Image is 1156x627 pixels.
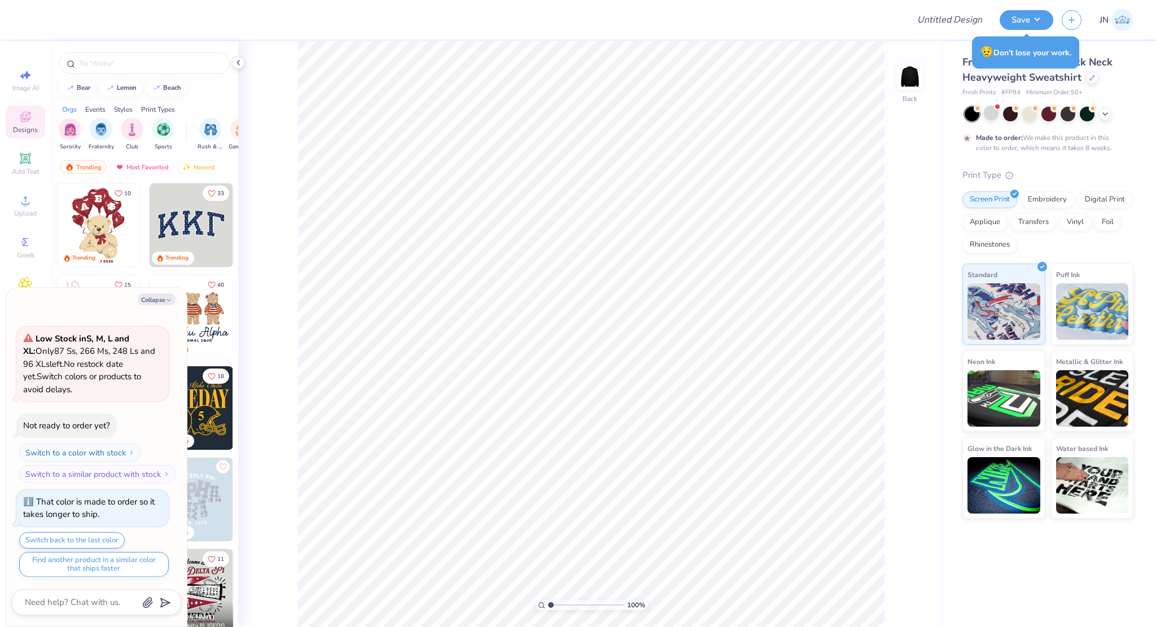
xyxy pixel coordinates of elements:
[78,58,222,69] input: Try "Alpha"
[89,143,114,151] span: Fraternity
[155,143,172,151] span: Sports
[65,163,74,171] img: trending.gif
[1078,191,1132,208] div: Digital Print
[121,118,143,151] button: filter button
[19,552,169,577] button: Find another product in a similar color that ships faster
[203,277,229,292] button: Like
[60,160,107,174] div: Trending
[233,183,316,267] img: edfb13fc-0e43-44eb-bea2-bf7fc0dd67f9
[229,143,255,151] span: Game Day
[1094,214,1121,231] div: Foil
[14,209,37,218] span: Upload
[150,458,233,541] img: 5a4b4175-9e88-49c8-8a23-26d96782ddc6
[217,556,224,562] span: 11
[1056,283,1129,340] img: Puff Ink
[126,123,138,136] img: Club Image
[1011,214,1056,231] div: Transfers
[150,366,233,450] img: b8819b5f-dd70-42f8-b218-32dd770f7b03
[59,80,95,97] button: bear
[115,163,124,171] img: most_fav.gif
[899,65,921,88] img: Back
[141,104,175,115] div: Print Types
[139,183,223,267] img: e74243e0-e378-47aa-a400-bc6bcb25063a
[23,420,110,431] div: Not ready to order yet?
[233,366,316,450] img: 2b704b5a-84f6-4980-8295-53d958423ff9
[967,442,1032,454] span: Glow in the Dark Ink
[60,143,81,151] span: Sorority
[967,370,1040,427] img: Neon Ink
[124,191,131,196] span: 10
[72,254,95,262] div: Trending
[85,104,106,115] div: Events
[198,143,224,151] span: Rush & Bid
[229,118,255,151] button: filter button
[962,169,1133,182] div: Print Type
[152,85,161,91] img: trend_line.gif
[1059,214,1091,231] div: Vinyl
[150,183,233,267] img: 3b9aba4f-e317-4aa7-a679-c95a879539bd
[235,123,248,136] img: Game Day Image
[627,600,645,610] span: 100 %
[1100,14,1109,27] span: JN
[163,471,170,477] img: Switch to a similar product with stock
[23,358,123,383] span: No restock date yet.
[89,118,114,151] button: filter button
[56,183,140,267] img: 587403a7-0594-4a7f-b2bd-0ca67a3ff8dd
[1026,88,1083,98] span: Minimum Order: 50 +
[1100,9,1133,31] a: JN
[95,123,107,136] img: Fraternity Image
[216,460,230,473] button: Like
[152,118,174,151] div: filter for Sports
[217,374,224,379] span: 18
[233,458,316,541] img: a3f22b06-4ee5-423c-930f-667ff9442f68
[117,85,137,91] div: lemon
[204,123,217,136] img: Rush & Bid Image
[59,118,81,151] div: filter for Sorority
[177,160,220,174] div: Newest
[1056,269,1080,280] span: Puff Ink
[12,84,39,93] span: Image AI
[962,191,1017,208] div: Screen Print
[150,275,233,358] img: a3be6b59-b000-4a72-aad0-0c575b892a6b
[962,214,1008,231] div: Applique
[1056,442,1108,454] span: Water based Ink
[962,55,1113,84] span: Fresh Prints Denver Mock Neck Heavyweight Sweatshirt
[65,85,75,91] img: trend_line.gif
[106,85,115,91] img: trend_line.gif
[168,613,214,621] span: [PERSON_NAME]
[12,167,39,176] span: Add Text
[110,160,174,174] div: Most Favorited
[152,118,174,151] button: filter button
[165,254,189,262] div: Trending
[1056,370,1129,427] img: Metallic & Glitter Ink
[23,496,155,520] div: That color is made to order so it takes longer to ship.
[59,118,81,151] button: filter button
[203,186,229,201] button: Like
[229,118,255,151] div: filter for Game Day
[203,551,229,567] button: Like
[962,236,1017,253] div: Rhinestones
[64,123,77,136] img: Sorority Image
[217,191,224,196] span: 33
[182,163,191,171] img: Newest.gif
[110,277,136,292] button: Like
[62,104,77,115] div: Orgs
[967,356,995,367] span: Neon Ink
[1056,457,1129,514] img: Water based Ink
[99,80,142,97] button: lemon
[114,104,133,115] div: Styles
[121,118,143,151] div: filter for Club
[203,369,229,384] button: Like
[138,293,176,305] button: Collapse
[17,251,34,260] span: Greek
[139,275,223,358] img: d12a98c7-f0f7-4345-bf3a-b9f1b718b86e
[110,186,136,201] button: Like
[198,118,224,151] button: filter button
[233,275,316,358] img: d12c9beb-9502-45c7-ae94-40b97fdd6040
[967,269,997,280] span: Standard
[19,444,141,462] button: Switch to a color with stock
[23,333,129,357] strong: Low Stock in S, M, L and XL :
[157,123,170,136] img: Sports Image
[908,8,991,31] input: Untitled Design
[1111,9,1133,31] img: Jacky Noya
